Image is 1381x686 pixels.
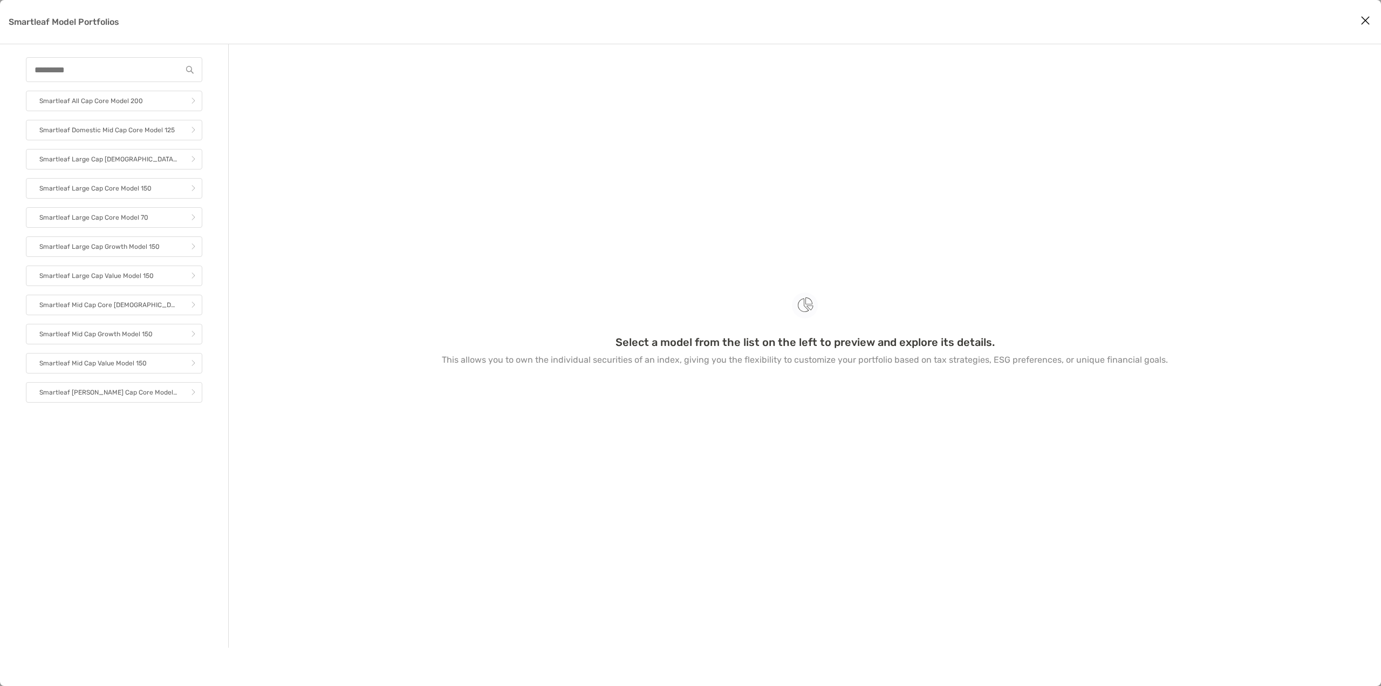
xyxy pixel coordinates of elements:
p: Smartleaf Large Cap [DEMOGRAPHIC_DATA] Model 150 [39,153,177,166]
p: Smartleaf Large Cap Growth Model 150 [39,240,160,254]
p: Smartleaf Mid Cap Value Model 150 [39,357,147,370]
a: Smartleaf Large Cap Core Model 150 [26,178,202,199]
a: Smartleaf Mid Cap Core [DEMOGRAPHIC_DATA] Model 150 [26,295,202,315]
p: Smartleaf Large Cap Core Model 70 [39,211,148,225]
p: Smartleaf Mid Cap Core [DEMOGRAPHIC_DATA] Model 150 [39,298,177,312]
h3: Select a model from the list on the left to preview and explore its details. [616,336,995,349]
a: Smartleaf All Cap Core Model 200 [26,91,202,111]
a: Smartleaf Large Cap Core Model 70 [26,207,202,228]
a: Smartleaf [PERSON_NAME] Cap Core Model 200 [26,382,202,403]
a: Smartleaf Mid Cap Growth Model 150 [26,324,202,344]
p: Smartleaf Large Cap Value Model 150 [39,269,154,283]
img: input icon [186,66,194,74]
a: Smartleaf Large Cap Growth Model 150 [26,236,202,257]
button: Close modal [1357,13,1373,29]
p: Smartleaf Model Portfolios [9,15,119,29]
p: Smartleaf Large Cap Core Model 150 [39,182,152,195]
p: This allows you to own the individual securities of an index, giving you the flexibility to custo... [442,353,1168,366]
p: Smartleaf [PERSON_NAME] Cap Core Model 200 [39,386,177,399]
p: Smartleaf Domestic Mid Cap Core Model 125 [39,124,175,137]
a: Smartleaf Mid Cap Value Model 150 [26,353,202,373]
p: Smartleaf Mid Cap Growth Model 150 [39,328,153,341]
a: Smartleaf Large Cap Value Model 150 [26,266,202,286]
p: Smartleaf All Cap Core Model 200 [39,94,143,108]
a: Smartleaf Large Cap [DEMOGRAPHIC_DATA] Model 150 [26,149,202,169]
a: Smartleaf Domestic Mid Cap Core Model 125 [26,120,202,140]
